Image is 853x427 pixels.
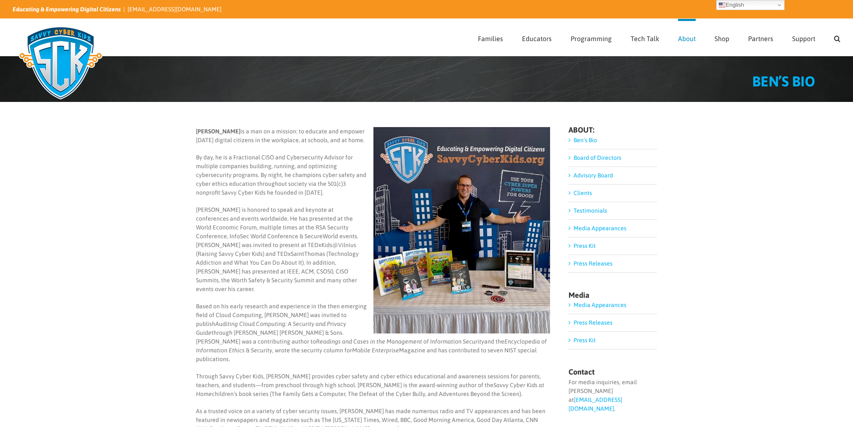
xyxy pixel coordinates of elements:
a: Press Kit [574,337,596,344]
a: [EMAIL_ADDRESS][DOMAIN_NAME] [128,6,222,13]
p: [PERSON_NAME] is honored to speak and keynote at conferences and events worldwide. He has present... [196,206,550,294]
img: Savvy Cyber Kids Logo [13,21,109,105]
span: Tech Talk [631,35,659,42]
div: For media inquiries, email [PERSON_NAME] at . [569,378,657,413]
a: Clients [574,190,592,196]
a: Programming [571,19,612,56]
h4: ABOUT: [569,126,657,134]
a: Media Appearances [574,225,626,232]
img: en [719,2,725,8]
span: Educators [522,35,552,42]
a: Press Releases [574,260,613,267]
b: [PERSON_NAME] [196,128,240,135]
i: Mobile Enterprise [352,347,399,354]
a: Media Appearances [574,302,626,308]
span: Programming [571,35,612,42]
a: Testimonials [574,207,607,214]
a: Advisory Board [574,172,613,179]
a: Press Releases [574,319,613,326]
span: By day, he is a Fractional CISO and Cybersecurity Advisor for multiple companies building, runnin... [196,154,366,196]
i: Encyclopedia of Information Ethics & Security [196,338,547,354]
h4: Media [569,292,657,299]
p: Through Savvy Cyber Kids, [PERSON_NAME] provides cyber safety and cyber ethics educational and aw... [196,372,550,398]
i: Educating & Empowering Digital Citizens [13,6,121,13]
a: Families [478,19,503,56]
span: Families [478,35,503,42]
a: Tech Talk [631,19,659,56]
a: Educators [522,19,552,56]
a: Press Kit [574,242,596,249]
span: About [678,35,696,42]
p: Based on his early research and experience in the then emerging field of Cloud Computing, [PERSON... [196,302,550,364]
i: Auditing Cloud Computing: A Security and Privacy Guide [196,320,346,336]
a: [EMAIL_ADDRESS][DOMAIN_NAME] [569,396,622,412]
a: Partners [748,19,773,56]
a: Search [834,19,840,56]
span: Shop [715,35,729,42]
span: BEN’S BIO [752,73,815,89]
p: is a man on a mission: to educate and empower [DATE] digital citizens in the workplace, at school... [196,127,550,145]
a: Shop [715,19,729,56]
a: About [678,19,696,56]
i: Readings and Cases in the Management of Information Security [316,338,484,345]
a: Support [792,19,815,56]
a: Board of Directors [574,154,621,161]
h4: Contact [569,368,657,376]
a: Ben’s Bio [574,137,597,143]
nav: Main Menu [478,19,840,56]
span: Support [792,35,815,42]
span: Partners [748,35,773,42]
